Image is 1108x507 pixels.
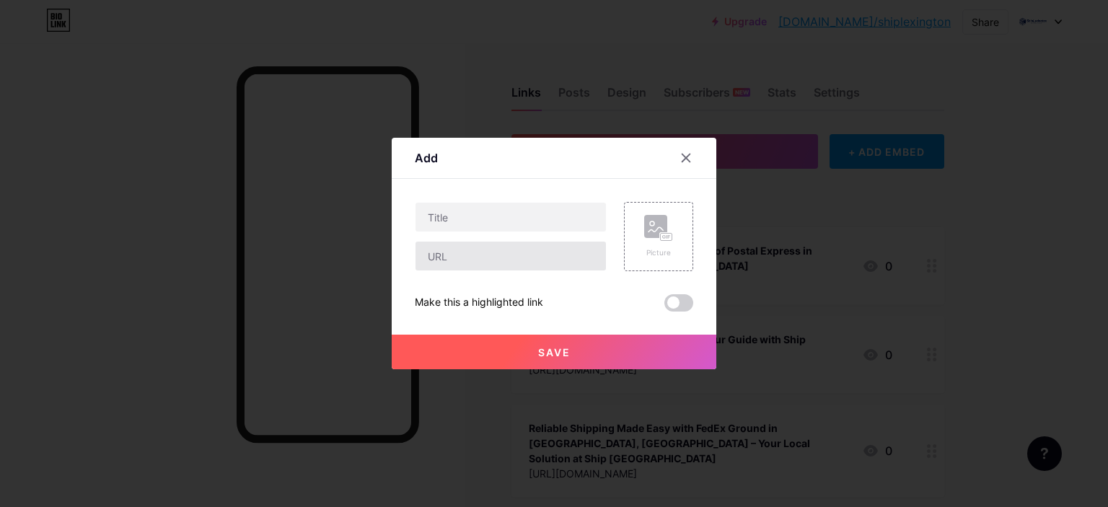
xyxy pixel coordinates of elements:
[415,149,438,167] div: Add
[392,335,716,369] button: Save
[415,242,606,270] input: URL
[415,203,606,232] input: Title
[644,247,673,258] div: Picture
[538,346,571,358] span: Save
[415,294,543,312] div: Make this a highlighted link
